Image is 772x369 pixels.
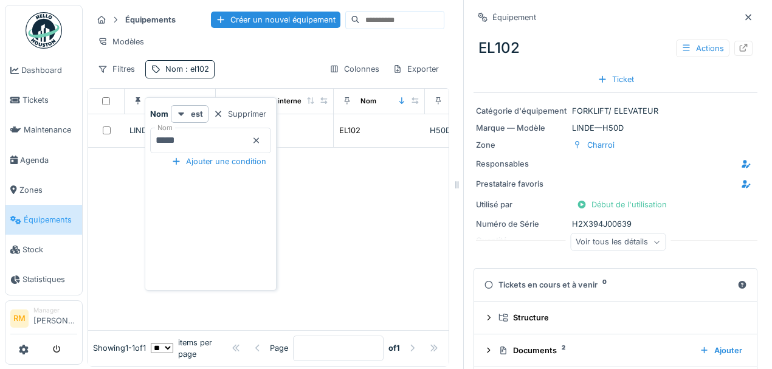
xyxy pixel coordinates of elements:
[474,32,757,64] div: EL102
[476,158,567,170] div: Responsables
[183,64,209,74] span: : el102
[593,71,639,88] div: Ticket
[572,196,672,213] div: Début de l'utilisation
[479,274,752,296] summary: Tickets en cours et à venir0
[22,94,77,106] span: Tickets
[33,306,77,332] li: [PERSON_NAME]
[476,178,567,190] div: Prestataire favoris
[10,309,29,328] li: RM
[476,199,567,210] div: Utilisé par
[476,122,755,134] div: LINDE — H50D
[476,218,567,230] div: Numéro de Série
[155,123,175,133] label: Nom
[476,122,567,134] div: Marque — Modèle
[93,342,146,354] div: Showing 1 - 1 of 1
[587,139,615,151] div: Charroi
[476,105,567,117] div: Catégorie d'équipement
[24,214,77,226] span: Équipements
[676,40,729,57] div: Actions
[270,342,288,354] div: Page
[151,96,176,106] div: Marque
[120,14,181,26] strong: Équipements
[498,345,690,356] div: Documents
[695,342,747,359] div: Ajouter
[21,64,77,76] span: Dashboard
[191,108,203,120] strong: est
[498,312,742,323] div: Structure
[33,306,77,315] div: Manager
[129,125,211,136] div: LINDE
[476,105,755,117] div: FORKLIFT/ ELEVATEUR
[150,108,168,120] strong: Nom
[26,12,62,49] img: Badge_color-CXgf-gQk.svg
[430,125,511,136] div: H50D
[22,244,77,255] span: Stock
[570,233,666,251] div: Voir tous les détails
[492,12,536,23] div: Équipement
[476,218,755,230] div: H2X394J00639
[243,96,302,106] div: Identifiant interne
[92,60,140,78] div: Filtres
[387,60,444,78] div: Exporter
[209,106,271,122] div: Supprimer
[151,337,226,360] div: items per page
[484,279,732,291] div: Tickets en cours et à venir
[324,60,385,78] div: Colonnes
[388,342,400,354] strong: of 1
[22,274,77,285] span: Statistiques
[360,96,376,106] div: Nom
[24,124,77,136] span: Maintenance
[165,63,209,75] div: Nom
[479,306,752,329] summary: Structure
[479,339,752,362] summary: Documents2Ajouter
[92,33,150,50] div: Modèles
[19,184,77,196] span: Zones
[339,125,360,136] div: EL102
[167,153,271,170] div: Ajouter une condition
[476,139,567,151] div: Zone
[211,12,340,28] div: Créer un nouvel équipement
[20,154,77,166] span: Agenda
